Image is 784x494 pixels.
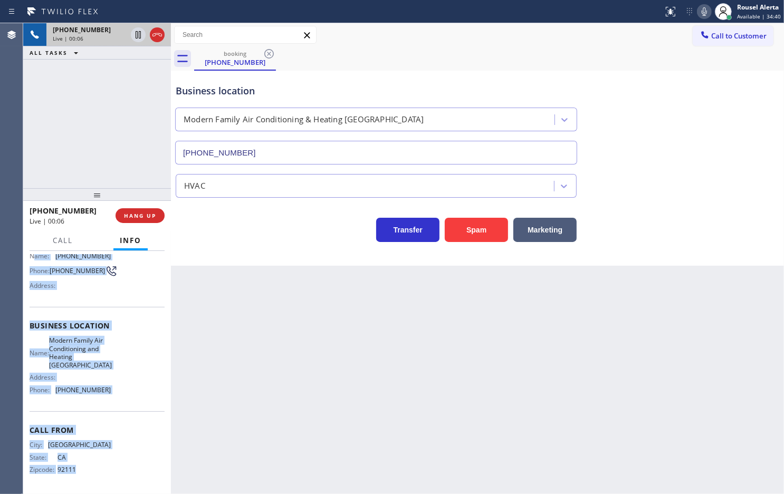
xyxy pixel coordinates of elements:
button: Marketing [513,218,577,242]
span: Address: [30,373,58,381]
span: Modern Family Air Conditioning and Heating [GEOGRAPHIC_DATA] [49,336,112,369]
button: Transfer [376,218,439,242]
span: Phone: [30,267,50,275]
div: HVAC [184,180,205,192]
span: ALL TASKS [30,49,68,56]
button: Call to Customer [693,26,773,46]
span: [PHONE_NUMBER] [50,267,105,275]
span: Call to Customer [711,31,767,41]
button: ALL TASKS [23,46,89,59]
input: Phone Number [175,141,577,164]
span: Phone: [30,386,55,394]
button: Spam [445,218,508,242]
span: [PHONE_NUMBER] [30,206,97,216]
div: [PHONE_NUMBER] [195,57,275,67]
span: HANG UP [124,212,156,219]
div: Rousel Alerta [737,3,781,12]
span: Info [120,236,141,245]
button: HANG UP [116,208,165,223]
span: Call From [30,425,165,435]
span: Name: [30,349,49,357]
span: [GEOGRAPHIC_DATA] [48,441,111,449]
span: [PHONE_NUMBER] [53,25,111,34]
button: Info [113,230,148,251]
span: 92111 [58,466,110,473]
span: Live | 00:06 [30,217,64,226]
div: Business location [176,84,577,98]
div: Modern Family Air Conditioning & Heating [GEOGRAPHIC_DATA] [184,114,424,126]
span: Zipcode: [30,466,58,473]
span: CA [58,453,110,461]
span: Business location [30,321,165,331]
input: Search [175,26,316,43]
button: Hang up [150,27,165,42]
button: Call [46,230,79,251]
span: Name: [30,252,55,260]
span: Call [53,236,73,245]
button: Mute [697,4,712,19]
span: Address: [30,282,58,289]
span: Available | 34:40 [737,13,781,20]
span: State: [30,453,58,461]
span: City: [30,441,48,449]
div: booking [195,50,275,57]
span: [PHONE_NUMBER] [55,252,111,260]
div: (619) 490-1749 [195,47,275,70]
button: Hold Customer [131,27,146,42]
span: [PHONE_NUMBER] [55,386,111,394]
span: Live | 00:06 [53,35,83,42]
